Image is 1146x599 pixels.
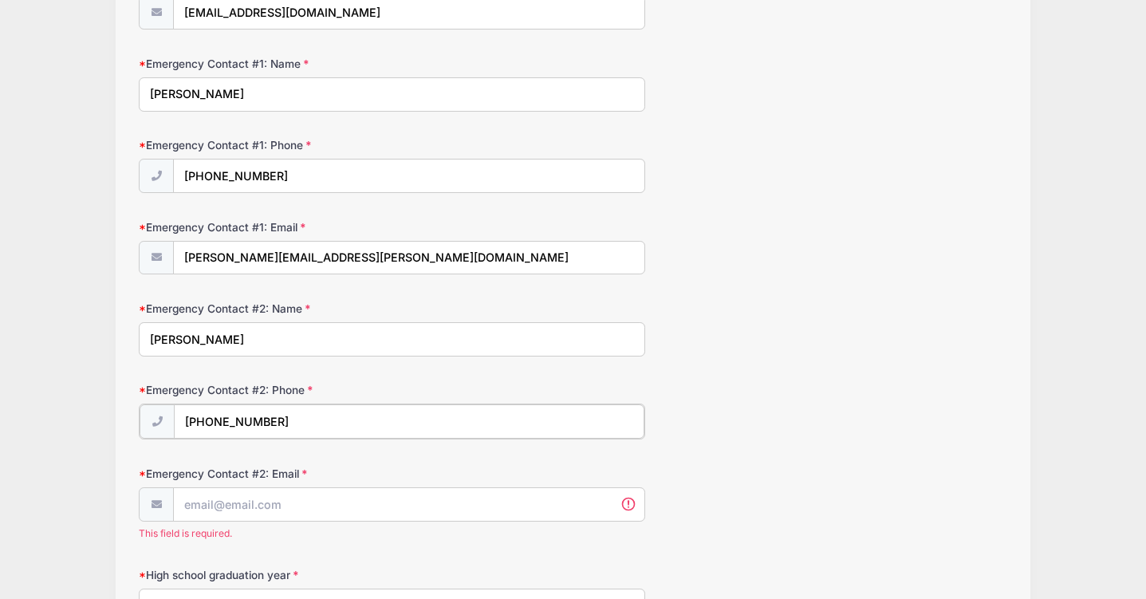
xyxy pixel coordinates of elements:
label: Emergency Contact #2: Name [139,301,428,317]
label: Emergency Contact #2: Email [139,466,428,482]
span: This field is required. [139,526,645,541]
label: Emergency Contact #1: Email [139,219,428,235]
label: Emergency Contact #1: Name [139,56,428,72]
input: email@email.com [173,241,645,275]
input: (xxx) xxx-xxxx [173,159,645,193]
input: email@email.com [173,487,645,522]
input: (xxx) xxx-xxxx [174,404,644,439]
label: Emergency Contact #2: Phone [139,382,428,398]
label: Emergency Contact #1: Phone [139,137,428,153]
label: High school graduation year [139,567,428,583]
